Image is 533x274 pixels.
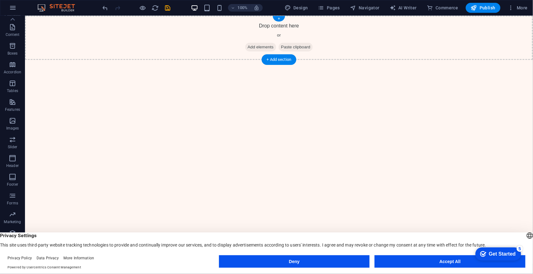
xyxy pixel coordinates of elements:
img: Editor Logo [36,4,83,12]
span: Publish [471,5,496,11]
p: Forms [7,201,18,206]
button: AI Writer [387,3,419,13]
button: reload [152,4,159,12]
button: Click here to leave preview mode and continue editing [139,4,147,12]
p: Features [5,107,20,112]
div: 5 [46,1,52,7]
div: Get Started 5 items remaining, 0% complete [5,3,51,16]
p: Marketing [4,219,21,224]
button: undo [102,4,109,12]
button: More [506,3,530,13]
button: Design [282,3,311,13]
p: Boxes [7,51,18,56]
span: Design [285,5,308,11]
span: Commerce [427,5,458,11]
p: Tables [7,88,18,93]
span: Navigator [350,5,380,11]
button: Navigator [347,3,382,13]
p: Images [6,126,19,131]
button: save [164,4,172,12]
span: AI Writer [390,5,417,11]
span: Add elements [220,27,251,36]
button: Commerce [424,3,461,13]
div: + [273,16,285,22]
span: Paste clipboard [254,27,288,36]
div: + Add section [262,54,296,65]
div: Get Started [18,7,45,12]
p: Header [6,163,19,168]
button: Publish [466,3,501,13]
span: Pages [318,5,340,11]
p: Footer [7,182,18,187]
p: Content [6,32,19,37]
h6: 100% [237,4,247,12]
p: Accordion [4,70,21,75]
button: Pages [316,3,342,13]
button: 100% [228,4,250,12]
i: Save (Ctrl+S) [164,4,172,12]
p: Slider [8,144,17,149]
i: Reload page [152,4,159,12]
span: More [508,5,528,11]
i: Undo: Delete elements (Ctrl+Z) [102,4,109,12]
